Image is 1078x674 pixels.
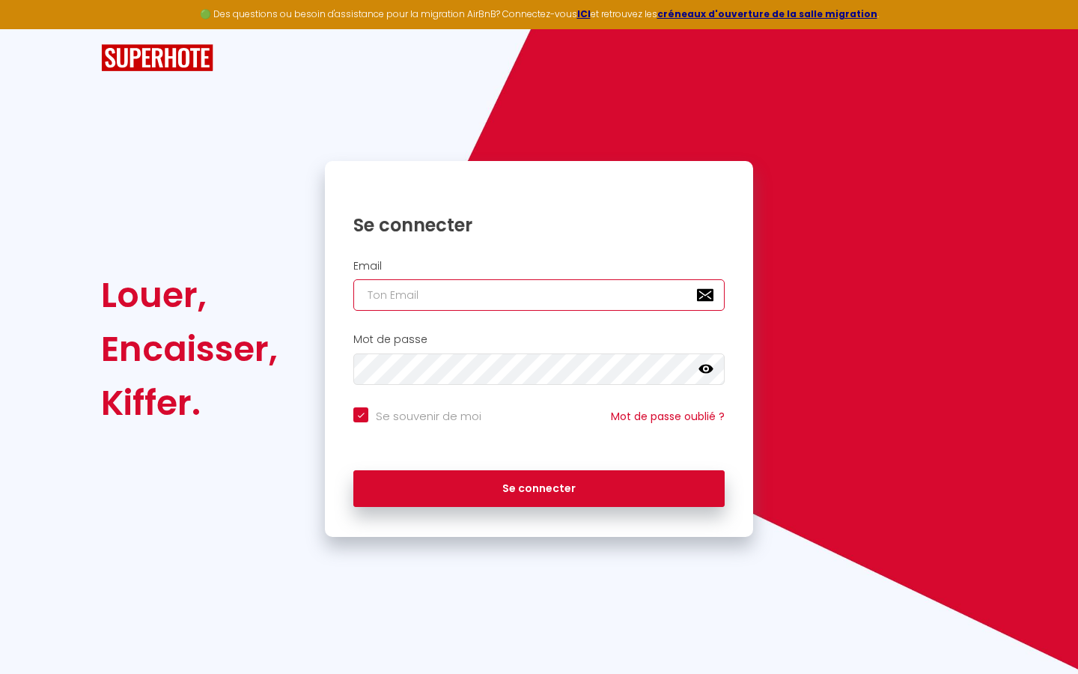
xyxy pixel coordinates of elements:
[101,322,278,376] div: Encaisser,
[657,7,877,20] a: créneaux d'ouverture de la salle migration
[353,260,725,273] h2: Email
[353,333,725,346] h2: Mot de passe
[577,7,591,20] a: ICI
[353,470,725,508] button: Se connecter
[353,213,725,237] h1: Se connecter
[611,409,725,424] a: Mot de passe oublié ?
[101,376,278,430] div: Kiffer.
[12,6,57,51] button: Ouvrir le widget de chat LiveChat
[101,44,213,72] img: SuperHote logo
[101,268,278,322] div: Louer,
[353,279,725,311] input: Ton Email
